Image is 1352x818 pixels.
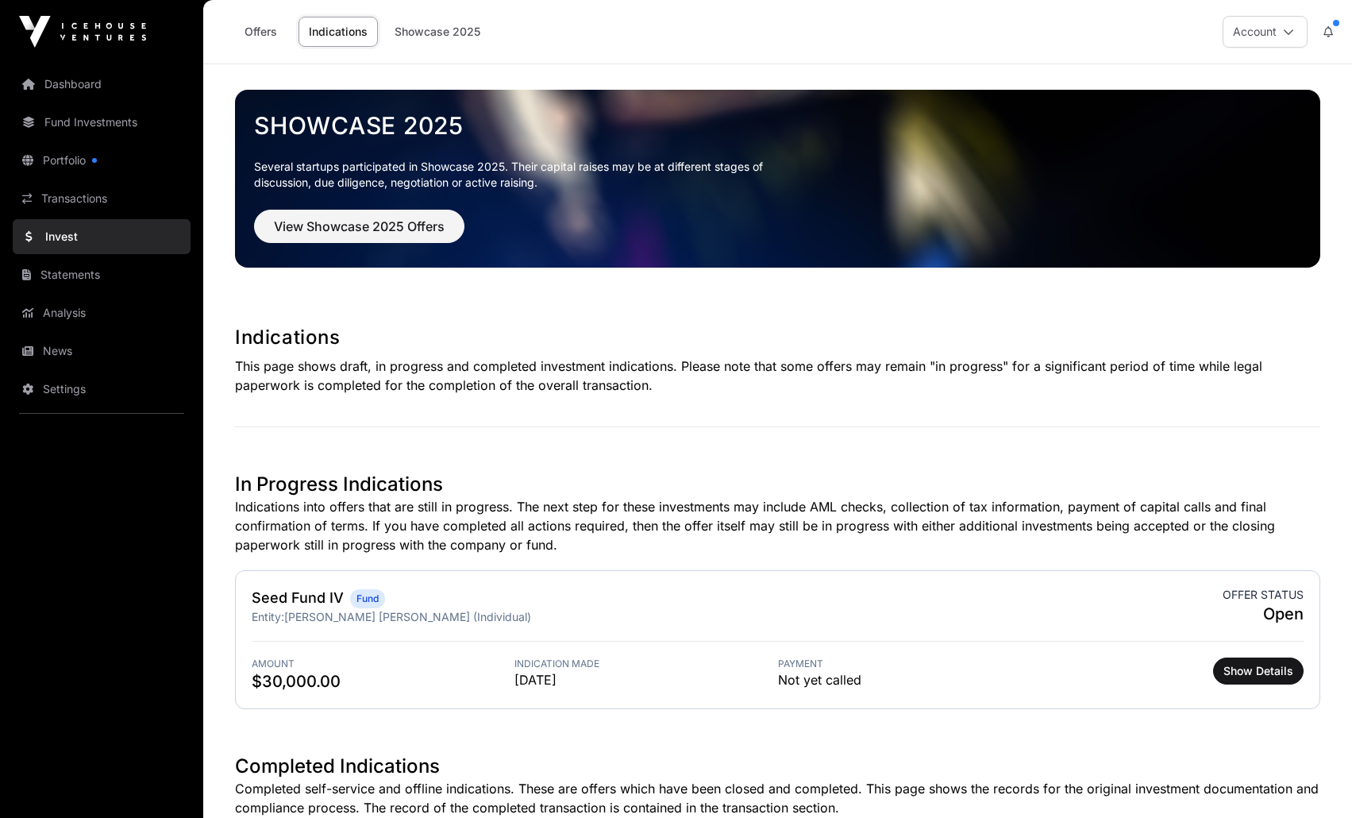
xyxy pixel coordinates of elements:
h1: Indications [235,325,1320,350]
a: Analysis [13,295,191,330]
span: Entity: [252,610,284,623]
img: Icehouse Ventures Logo [19,16,146,48]
a: Offers [229,17,292,47]
button: View Showcase 2025 Offers [254,210,464,243]
a: Indications [299,17,378,47]
a: Transactions [13,181,191,216]
a: Statements [13,257,191,292]
a: Showcase 2025 [254,111,1301,140]
span: Payment [778,658,1041,670]
span: [DATE] [514,670,777,689]
p: Several startups participated in Showcase 2025. Their capital raises may be at different stages o... [254,159,788,191]
a: Invest [13,219,191,254]
span: Fund [356,592,379,605]
p: Completed self-service and offline indications. These are offers which have been closed and compl... [235,779,1320,817]
span: $30,000.00 [252,670,514,693]
a: News [13,334,191,368]
span: Not yet called [778,670,861,689]
span: [PERSON_NAME] [PERSON_NAME] (Individual) [284,610,531,623]
a: Settings [13,372,191,407]
a: Portfolio [13,143,191,178]
p: Indications into offers that are still in progress. The next step for these investments may inclu... [235,497,1320,554]
a: Seed Fund IV [252,589,344,606]
a: Dashboard [13,67,191,102]
span: View Showcase 2025 Offers [274,217,445,236]
h1: In Progress Indications [235,472,1320,497]
span: Open [1223,603,1304,625]
span: Offer status [1223,587,1304,603]
a: View Showcase 2025 Offers [254,226,464,241]
span: Show Details [1223,663,1293,679]
a: Showcase 2025 [384,17,491,47]
button: Account [1223,16,1308,48]
img: Showcase 2025 [235,90,1320,268]
span: Amount [252,658,514,670]
span: Indication Made [514,658,777,670]
h1: Completed Indications [235,754,1320,779]
iframe: Chat Widget [1273,742,1352,818]
a: Fund Investments [13,105,191,140]
button: Show Details [1213,658,1304,685]
p: This page shows draft, in progress and completed investment indications. Please note that some of... [235,357,1320,395]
